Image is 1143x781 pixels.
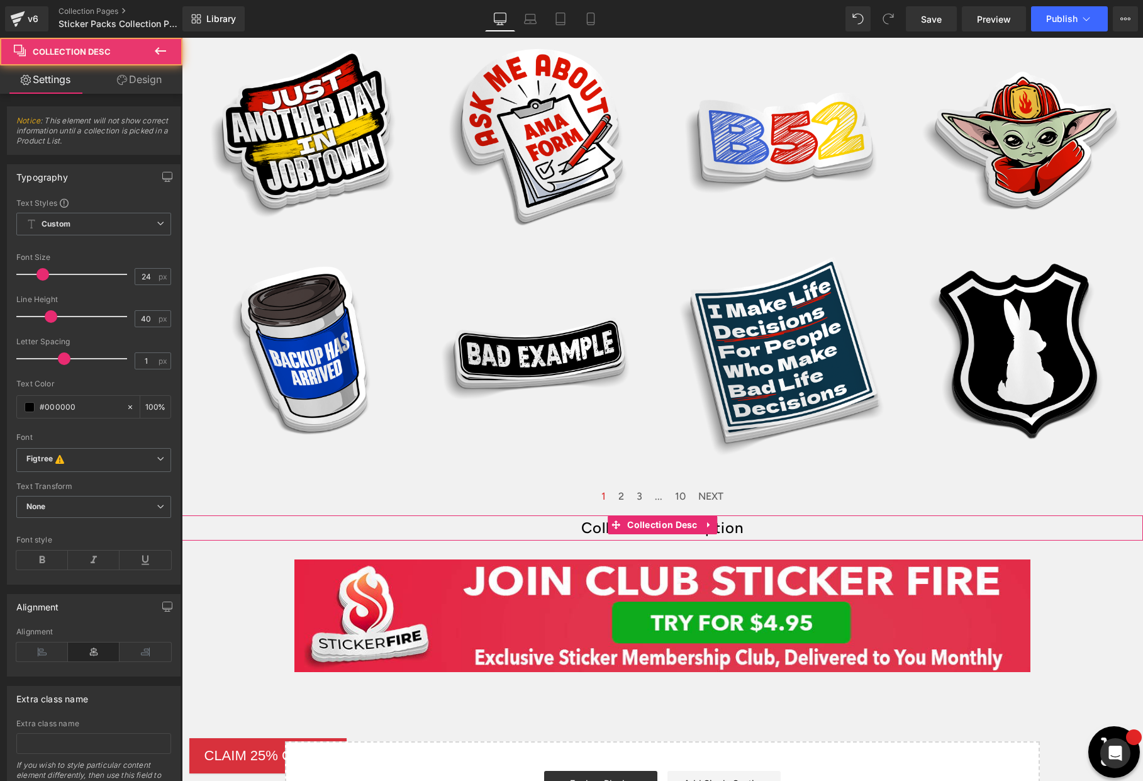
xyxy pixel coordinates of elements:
[59,19,179,29] span: Sticker Packs Collection Page
[256,211,466,420] img: Bad Example Sticker
[26,454,53,466] i: Figtree
[1046,14,1078,24] span: Publish
[16,165,68,183] div: Typography
[16,433,171,442] div: Font
[442,478,519,497] span: Collection Desc
[40,400,120,414] input: Color
[16,627,171,636] div: Alignment
[16,211,225,420] img: Backup Has Arrived - Police Tumbler Stickers
[473,449,481,468] span: ...
[962,6,1026,31] a: Preview
[25,11,41,27] div: v6
[16,253,171,262] div: Font Size
[16,295,171,304] div: Line Height
[159,357,169,365] span: px
[125,79,135,89] img: tab_keywords_by_traffic_grey.svg
[33,47,111,57] span: Collection Desc
[576,6,606,31] a: Mobile
[16,198,171,208] div: Text Styles
[1100,738,1130,768] div: Open Intercom Messenger
[42,219,70,230] b: Custom
[486,733,599,758] a: Add Single Section
[1113,6,1138,31] button: More
[977,13,1011,26] span: Preview
[48,81,113,89] div: Domain Overview
[16,482,171,491] div: Text Transform
[140,396,170,418] div: %
[26,502,46,511] b: None
[16,116,171,154] span: : This element will not show correct information until a collection is picked in a Product List.
[16,116,40,125] a: Notice
[94,65,185,94] a: Design
[737,211,946,420] img: Badge Bunny Police Sticker
[493,449,504,468] span: 10
[16,595,59,612] div: Alignment
[16,719,171,728] div: Extra class name
[16,379,171,388] div: Text Color
[516,449,542,468] span: NEXT
[34,79,44,89] img: tab_domain_overview_orange.svg
[35,20,62,30] div: v 4.0.25
[206,13,236,25] span: Library
[362,733,476,758] a: Explore Blocks
[20,20,30,30] img: logo_orange.svg
[437,449,442,468] span: 2
[845,6,871,31] button: Undo
[496,211,706,420] img: Bad Life Decisions - Funny Medical Stickers
[182,6,245,31] a: New Library
[876,6,901,31] button: Redo
[420,449,424,468] span: 1
[16,337,171,346] div: Letter Spacing
[1031,6,1108,31] button: Publish
[59,6,203,16] a: Collection Pages
[5,6,48,31] a: v6
[16,687,88,704] div: Extra class name
[33,33,138,43] div: Domain: [DOMAIN_NAME]
[139,81,212,89] div: Keywords by Traffic
[159,315,169,323] span: px
[16,536,171,544] div: Font style
[921,13,942,26] span: Save
[455,449,460,468] span: 3
[159,273,169,281] span: px
[20,33,30,43] img: website_grey.svg
[485,6,515,31] a: Desktop
[515,6,545,31] a: Laptop
[519,478,535,497] a: Expand / Collapse
[545,6,576,31] a: Tablet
